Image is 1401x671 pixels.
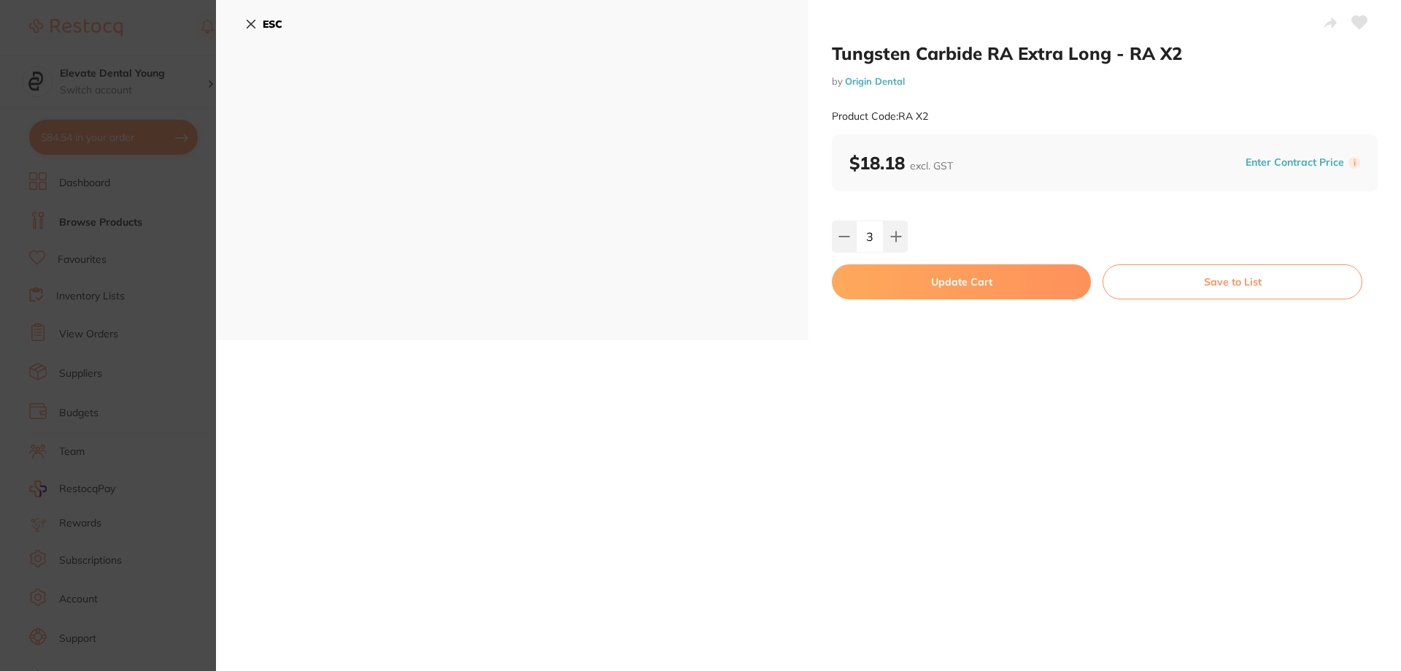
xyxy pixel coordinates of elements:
label: i [1348,157,1360,169]
button: Enter Contract Price [1241,156,1348,169]
h2: Tungsten Carbide RA Extra Long - RA X2 [832,42,1378,64]
small: by [832,76,1378,87]
button: Save to List [1103,264,1362,299]
a: Origin Dental [845,75,905,87]
b: $18.18 [849,152,953,174]
button: Update Cart [832,264,1091,299]
small: Product Code: RA X2 [832,110,928,123]
span: excl. GST [910,159,953,172]
b: ESC [263,18,282,31]
button: ESC [245,12,282,37]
